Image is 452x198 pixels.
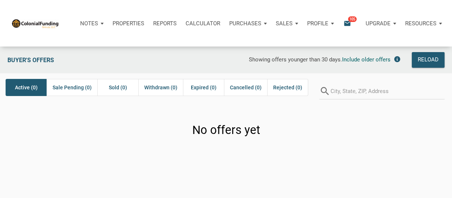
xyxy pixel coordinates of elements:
[267,79,308,96] div: Rejected (0)
[348,16,357,22] span: 105
[4,52,137,68] div: Buyer's Offers
[76,12,108,35] button: Notes
[138,79,183,96] div: Withdrawn (0)
[331,83,445,99] input: City, State, ZIP, Address
[230,83,262,92] span: Cancelled (0)
[97,79,138,96] div: Sold (0)
[153,20,177,27] p: Reports
[53,83,92,92] span: Sale Pending (0)
[273,83,302,92] span: Rejected (0)
[15,83,38,92] span: Active (0)
[11,18,59,28] img: NoteUnlimited
[6,79,47,96] div: Active (0)
[144,83,177,92] span: Withdrawn (0)
[276,20,293,27] p: Sales
[186,20,220,27] p: Calculator
[229,20,261,27] p: Purchases
[412,52,445,68] button: Reload
[338,12,361,35] button: email105
[108,12,149,35] a: Properties
[343,19,352,28] i: email
[109,83,127,92] span: Sold (0)
[319,83,331,99] i: search
[342,56,391,63] span: Include older offers
[80,20,98,27] p: Notes
[113,20,144,27] p: Properties
[149,12,181,35] button: Reports
[225,12,271,35] button: Purchases
[401,12,446,35] button: Resources
[224,79,267,96] div: Cancelled (0)
[366,20,391,27] p: Upgrade
[192,122,260,138] h3: No offers yet
[183,79,224,96] div: Expired (0)
[271,12,303,35] button: Sales
[249,56,342,63] span: Showing offers younger than 30 days.
[405,20,436,27] p: Resources
[418,55,439,64] div: Reload
[307,20,328,27] p: Profile
[47,79,97,96] div: Sale Pending (0)
[361,12,401,35] button: Upgrade
[181,12,225,35] a: Calculator
[303,12,338,35] button: Profile
[191,83,216,92] span: Expired (0)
